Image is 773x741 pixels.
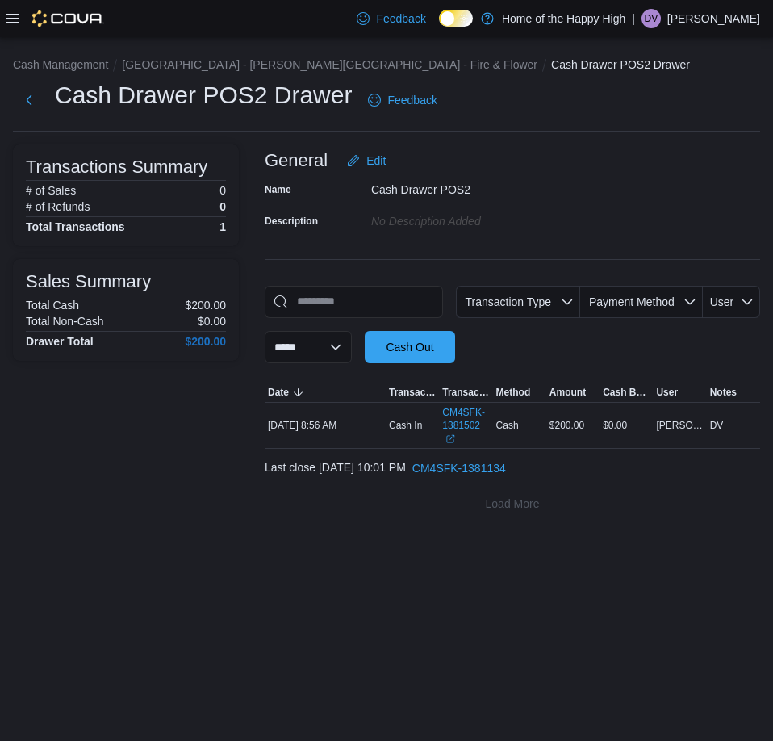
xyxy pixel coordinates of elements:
span: Transaction # [442,386,489,399]
h3: Sales Summary [26,272,151,291]
p: [PERSON_NAME] [667,9,760,28]
p: Home of the Happy High [502,9,625,28]
button: Transaction Type [456,286,580,318]
a: Feedback [350,2,432,35]
button: [GEOGRAPHIC_DATA] - [PERSON_NAME][GEOGRAPHIC_DATA] - Fire & Flower [122,58,537,71]
h4: Drawer Total [26,335,94,348]
button: Cash Management [13,58,108,71]
span: Cash [496,419,519,432]
span: $200.00 [549,419,584,432]
div: Last close [DATE] 10:01 PM [265,452,760,484]
span: Cash Out [386,339,433,355]
h6: # of Sales [26,184,76,197]
h4: Total Transactions [26,220,125,233]
button: Transaction Type [386,383,439,402]
div: $0.00 [600,416,653,435]
h3: Transactions Summary [26,157,207,177]
p: | [632,9,635,28]
span: DV [710,419,724,432]
input: This is a search bar. As you type, the results lower in the page will automatically filter. [265,286,443,318]
h4: 1 [219,220,226,233]
nav: An example of EuiBreadcrumbs [13,57,760,76]
button: Next [13,84,45,116]
p: 0 [219,200,226,213]
span: Amount [549,386,586,399]
span: User [656,386,678,399]
h6: Total Cash [26,299,79,312]
span: Feedback [376,10,425,27]
span: Edit [366,153,386,169]
button: Transaction # [439,383,492,402]
span: Method [496,386,531,399]
div: No Description added [371,208,587,228]
span: DV [645,9,658,28]
span: Transaction Type [465,295,551,308]
button: Date [265,383,386,402]
button: Cash Out [365,331,455,363]
span: Notes [710,386,737,399]
button: Method [493,383,546,402]
button: User [703,286,760,318]
span: Cash Back [603,386,650,399]
span: Date [268,386,289,399]
button: CM4SFK-1381134 [406,452,512,484]
span: Transaction Type [389,386,436,399]
button: Cash Back [600,383,653,402]
span: Feedback [387,92,437,108]
span: CM4SFK-1381134 [412,460,506,476]
label: Description [265,215,318,228]
p: Cash In [389,419,422,432]
h3: General [265,151,328,170]
h1: Cash Drawer POS2 Drawer [55,79,352,111]
button: User [653,383,706,402]
p: $0.00 [198,315,226,328]
p: 0 [219,184,226,197]
h6: # of Refunds [26,200,90,213]
button: Edit [341,144,392,177]
button: Notes [707,383,760,402]
div: [DATE] 8:56 AM [265,416,386,435]
svg: External link [445,434,455,444]
span: [PERSON_NAME] [656,419,703,432]
div: Deanna Vodden [641,9,661,28]
span: Load More [486,496,540,512]
button: Load More [265,488,760,520]
h6: Total Non-Cash [26,315,104,328]
img: Cova [32,10,104,27]
a: Feedback [361,84,443,116]
button: Payment Method [580,286,703,318]
span: Payment Method [589,295,675,308]
span: User [710,295,734,308]
button: Amount [546,383,600,402]
button: Cash Drawer POS2 Drawer [551,58,690,71]
a: CM4SFK-1381502External link [442,406,489,445]
input: Dark Mode [439,10,473,27]
p: $200.00 [185,299,226,312]
label: Name [265,183,291,196]
div: Cash Drawer POS2 [371,177,587,196]
h4: $200.00 [185,335,226,348]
